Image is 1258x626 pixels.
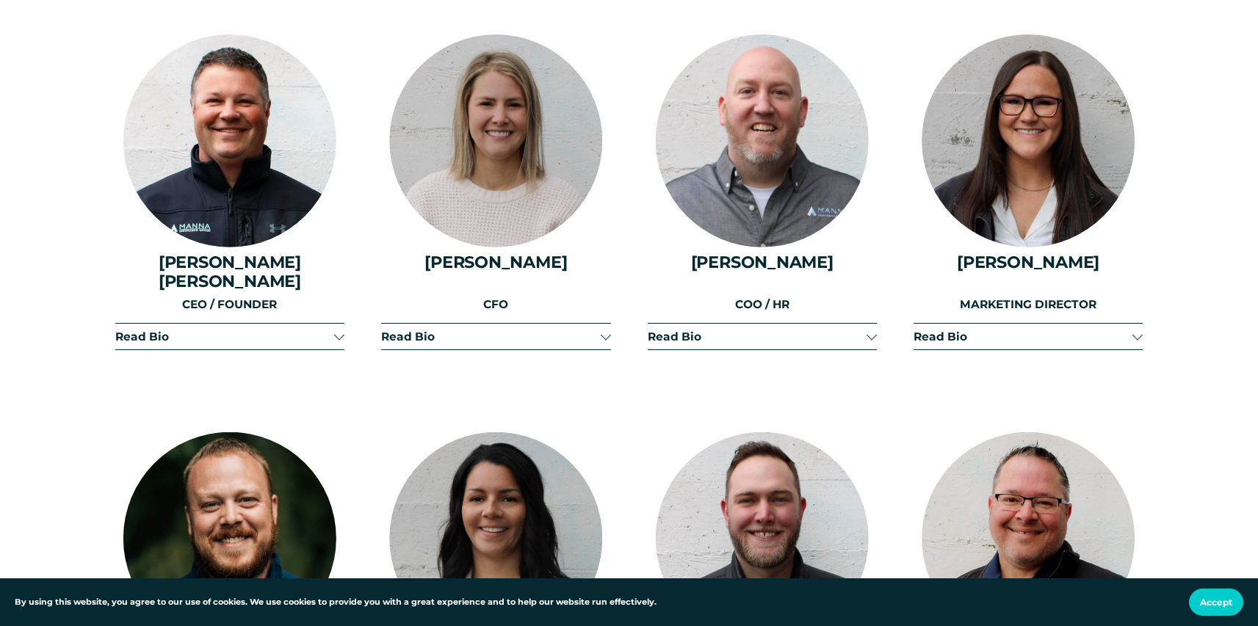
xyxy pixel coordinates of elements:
[115,296,344,314] p: CEO / FOUNDER
[914,324,1143,349] button: Read Bio
[648,296,877,314] p: COO / HR
[115,324,344,349] button: Read Bio
[115,330,334,343] span: Read Bio
[381,330,600,343] span: Read Bio
[648,252,877,272] h4: [PERSON_NAME]
[914,296,1143,314] p: MARKETING DIRECTOR
[1200,597,1232,608] span: Accept
[15,596,657,609] p: By using this website, you agree to our use of cookies. We use cookies to provide you with a grea...
[1189,589,1243,616] button: Accept
[115,252,344,291] h4: [PERSON_NAME] [PERSON_NAME]
[381,296,610,314] p: CFO
[914,330,1132,343] span: Read Bio
[914,252,1143,272] h4: [PERSON_NAME]
[381,324,610,349] button: Read Bio
[381,252,610,272] h4: [PERSON_NAME]
[648,324,877,349] button: Read Bio
[648,330,867,343] span: Read Bio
